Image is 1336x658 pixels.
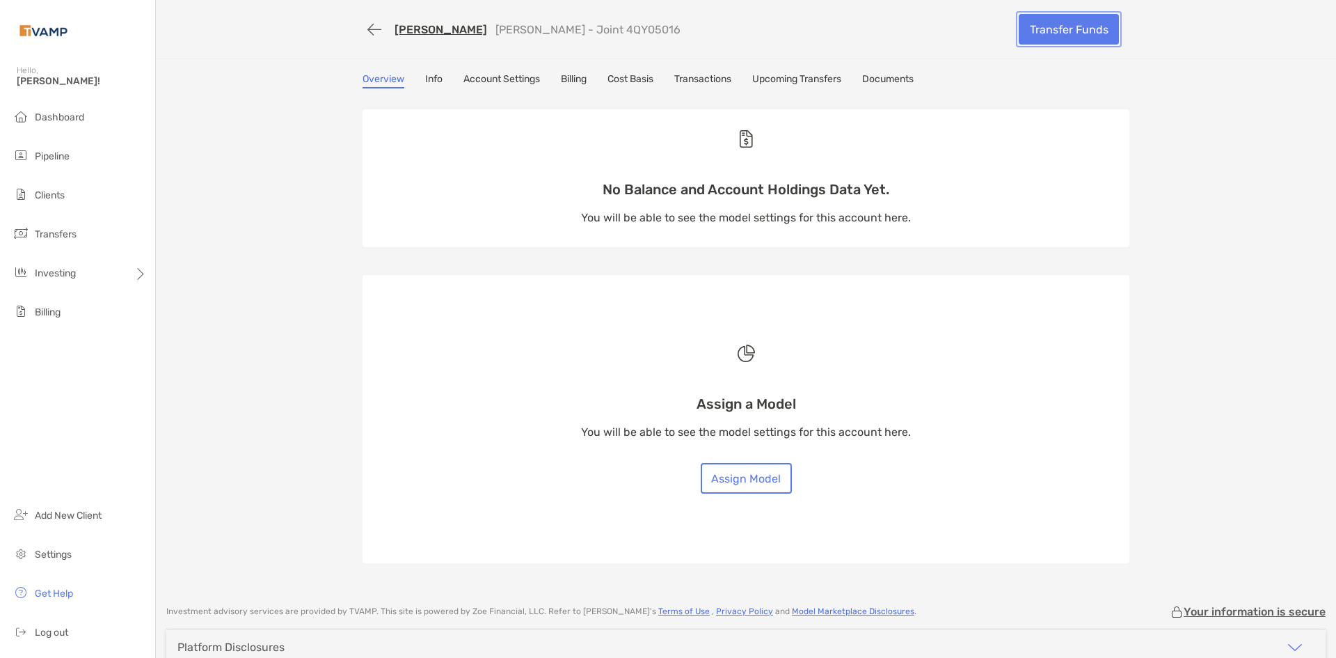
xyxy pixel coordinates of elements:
[581,423,911,441] p: You will be able to see the model settings for this account here.
[13,506,29,523] img: add_new_client icon
[13,545,29,562] img: settings icon
[13,623,29,640] img: logout icon
[716,606,773,616] a: Privacy Policy
[13,225,29,242] img: transfers icon
[13,584,29,601] img: get-help icon
[581,181,911,198] p: No Balance and Account Holdings Data Yet.
[17,6,70,56] img: Zoe Logo
[658,606,710,616] a: Terms of Use
[35,150,70,162] span: Pipeline
[607,73,653,88] a: Cost Basis
[862,73,914,88] a: Documents
[35,111,84,123] span: Dashboard
[177,641,285,654] div: Platform Disclosures
[35,228,77,240] span: Transfers
[35,267,76,279] span: Investing
[752,73,841,88] a: Upcoming Transfers
[35,510,102,522] span: Add New Client
[35,189,65,201] span: Clients
[35,588,73,600] span: Get Help
[463,73,540,88] a: Account Settings
[581,209,911,226] p: You will be able to see the model settings for this account here.
[13,147,29,164] img: pipeline icon
[495,23,681,36] p: [PERSON_NAME] - Joint 4QY05016
[13,303,29,320] img: billing icon
[674,73,731,88] a: Transactions
[1184,605,1326,618] p: Your information is secure
[581,395,911,413] p: Assign a Model
[13,186,29,203] img: clients icon
[701,463,792,494] button: Assign Model
[395,23,487,36] a: [PERSON_NAME]
[166,606,916,617] p: Investment advisory services are provided by TVAMP . This site is powered by Zoe Financial, LLC. ...
[1019,14,1119,45] a: Transfer Funds
[13,264,29,281] img: investing icon
[425,73,443,88] a: Info
[35,549,72,561] span: Settings
[1287,639,1303,656] img: icon arrow
[561,73,587,88] a: Billing
[35,627,68,639] span: Log out
[363,73,404,88] a: Overview
[35,306,61,318] span: Billing
[13,108,29,125] img: dashboard icon
[792,606,914,616] a: Model Marketplace Disclosures
[17,75,147,87] span: [PERSON_NAME]!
